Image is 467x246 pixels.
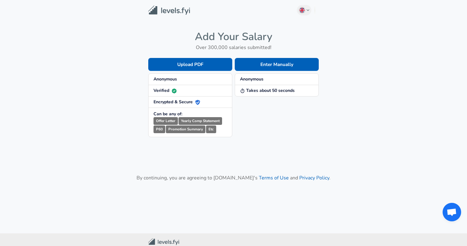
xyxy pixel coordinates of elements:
[259,174,289,181] a: Terms of Use
[299,174,329,181] a: Privacy Policy
[154,117,178,125] small: Offer Letter
[300,8,305,13] img: English (UK)
[148,58,232,71] button: Upload PDF
[148,238,179,245] img: Levels.fyi Community
[240,88,295,93] strong: Takes about 50 seconds
[443,203,461,221] div: Open chat
[179,117,222,125] small: Yearly Comp Statement
[148,43,319,52] h6: Over 300,000 salaries submitted!
[154,111,182,117] strong: Can be any of:
[166,125,205,133] small: Promotion Summary
[148,30,319,43] h4: Add Your Salary
[154,76,177,82] strong: Anonymous
[154,125,165,133] small: P60
[148,6,190,15] img: Levels.fyi
[240,76,263,82] strong: Anonymous
[154,99,200,105] strong: Encrypted & Secure
[297,5,312,15] button: English (UK)
[206,125,216,133] small: Etc
[235,58,319,71] button: Enter Manually
[154,88,177,93] strong: Verified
